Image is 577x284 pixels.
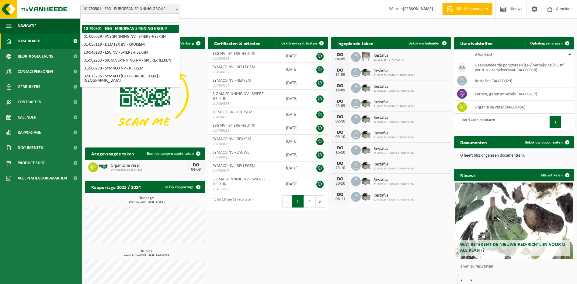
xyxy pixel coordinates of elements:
[374,178,415,183] span: Restafval
[213,110,252,115] span: DEMTEX BV - KRUISEM
[98,164,108,169] img: HK-RS-14-GN-00
[281,49,310,63] td: [DATE]
[334,57,346,62] div: 04-09
[213,123,255,128] span: ESG NV - SPIERE-HELKIJN
[88,196,205,204] h3: Tonnage
[213,115,276,120] span: VLA904353
[213,83,276,88] span: VLA904354
[88,249,205,257] h3: Kubiek
[82,25,179,33] li: 10-790501 - ESG - EUROPEAN SPINNING GROUP
[85,147,140,159] h2: Aangevraagde taken
[374,120,415,124] span: 01-902253 - SIGMA SPINNING NV
[111,168,187,172] span: Omwisseling op aanvraag
[18,34,40,49] span: Dashboard
[213,56,276,61] span: VLA904358
[276,37,328,49] a: Bekijk uw certificaten
[374,162,415,167] span: Restafval
[403,7,433,11] strong: [PERSON_NAME]
[361,191,371,201] img: WB-5000-GAL-GY-01
[374,84,415,89] span: Restafval
[334,99,346,104] div: DO
[536,169,573,181] a: Alle artikelen
[213,169,276,173] span: VLA704697
[374,136,415,140] span: 01-902253 - SIGMA SPINNING NV
[292,195,304,208] button: 1
[454,136,493,148] h2: Documenten
[82,33,179,41] li: 01-000029 - AVS SPINNING NV - SPIERE-HELKIJN
[282,195,292,208] button: Previous
[213,51,255,56] span: ESG NV - SPIERE-HELKIJN
[304,195,316,208] button: 2
[470,61,574,74] td: geëxpandeerde polystyreen (EPS) verpakking (< 1 m² per stuk), recycleerbaar (04-000018)
[18,64,53,79] span: Contactpersonen
[142,147,204,160] a: Toon de aangevraagde taken
[455,183,573,259] a: Wat betekent de nieuwe RED-richtlijn voor u als klant?
[361,144,371,155] img: WB-5000-GAL-GY-01
[18,94,41,110] span: Contracten
[190,168,202,172] div: 04-09
[334,52,346,57] div: DO
[525,140,563,144] span: Bekijk uw documenten
[361,67,371,77] img: WB-5000-GAL-GY-01
[334,161,346,166] div: DO
[316,195,325,208] button: Next
[334,192,346,197] div: DO
[88,254,205,257] span: 2024: 174,100 m3 - 2025: 88,300 m3
[374,105,415,108] span: 01-902253 - SIGMA SPINNING NV
[334,177,346,182] div: DO
[334,115,346,119] div: DO
[361,98,371,108] img: WB-5000-GAL-GY-01
[374,198,415,202] span: 01-902253 - SIGMA SPINNING NV
[281,63,310,76] td: [DATE]
[213,128,276,133] span: VLA709196
[334,151,346,155] div: 16-10
[213,177,265,186] span: SIGMA SPINNING NV - SPIERE-HELKIJN
[213,101,276,106] span: VLA904356
[213,187,276,192] span: VLA612883
[374,167,415,171] span: 01-902253 - SIGMA SPINNING NV
[18,171,67,186] span: Acceptatievoorwaarden
[334,182,346,186] div: 30-10
[361,176,371,186] img: WB-5000-GAL-GY-01
[361,82,371,93] img: WB-5000-GAL-GY-01
[180,41,194,45] span: Verberg
[408,41,440,45] span: Bekijk uw kalender
[281,76,310,90] td: [DATE]
[331,37,380,49] h2: Ingeplande taken
[334,135,346,139] div: 09-10
[334,68,346,73] div: DO
[211,195,252,208] div: 1 tot 10 van 12 resultaten
[460,264,571,269] p: 1 van 10 resultaten
[374,131,415,136] span: Restafval
[213,142,276,147] span: VLA704695
[18,155,45,171] span: Product Shop
[82,57,179,65] li: 01-902253 - SIGMA SPINNING NV - SPIERE-HELKIJN
[550,116,561,128] button: 1
[334,83,346,88] div: DO
[460,242,565,253] span: Wat betekent de nieuwe RED-richtlijn voor u als klant?
[82,85,179,93] li: 02-013734 - SYMACO NV - LAUWE
[334,104,346,108] div: 25-09
[281,162,310,175] td: [DATE]
[475,53,492,58] span: Afvalstof
[147,152,194,156] span: Toon de aangevraagde taken
[281,135,310,148] td: [DATE]
[374,89,415,93] span: 01-902253 - SIGMA SPINNING NV
[374,115,415,120] span: Restafval
[404,37,450,49] a: Bekijk uw kalender
[281,41,317,45] span: Bekijk uw certificaten
[81,5,180,13] span: 10-790501 - ESG - EUROPEAN SPINNING GROUP
[82,73,179,85] li: 02-013735 - SYMACO [GEOGRAPHIC_DATA] - [GEOGRAPHIC_DATA]
[82,65,179,73] li: 01-900278 - SYMACO NV - REKKEM
[82,49,179,57] li: 10-940180 - ESG NV - SPIERE-HELKIJN
[374,151,415,155] span: 01-902253 - SIGMA SPINNING NV
[334,88,346,93] div: 18-09
[281,175,310,193] td: [DATE]
[374,147,415,151] span: Restafval
[334,119,346,124] div: 02-10
[213,155,276,160] span: VLA704696
[111,163,187,168] span: Organische vezel
[85,181,147,193] h2: Rapportage 2025 / 2024
[334,73,346,77] div: 11-09
[18,79,40,94] span: Gebruikers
